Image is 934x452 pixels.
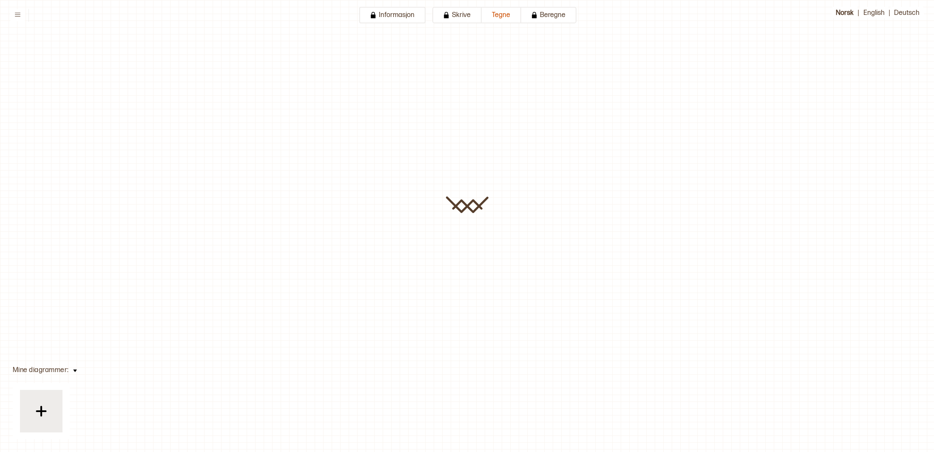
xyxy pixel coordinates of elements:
button: Deutsch [890,7,924,18]
img: arrow [73,370,77,372]
button: Informasjon [359,7,426,23]
button: Tegne [482,7,521,23]
button: Skrive [432,7,482,23]
img: plus_black [31,401,52,422]
div: | | [818,7,924,23]
button: English [859,7,889,18]
button: plus_black [13,383,70,439]
button: Norsk [832,7,858,18]
button: Beregne [521,7,576,23]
